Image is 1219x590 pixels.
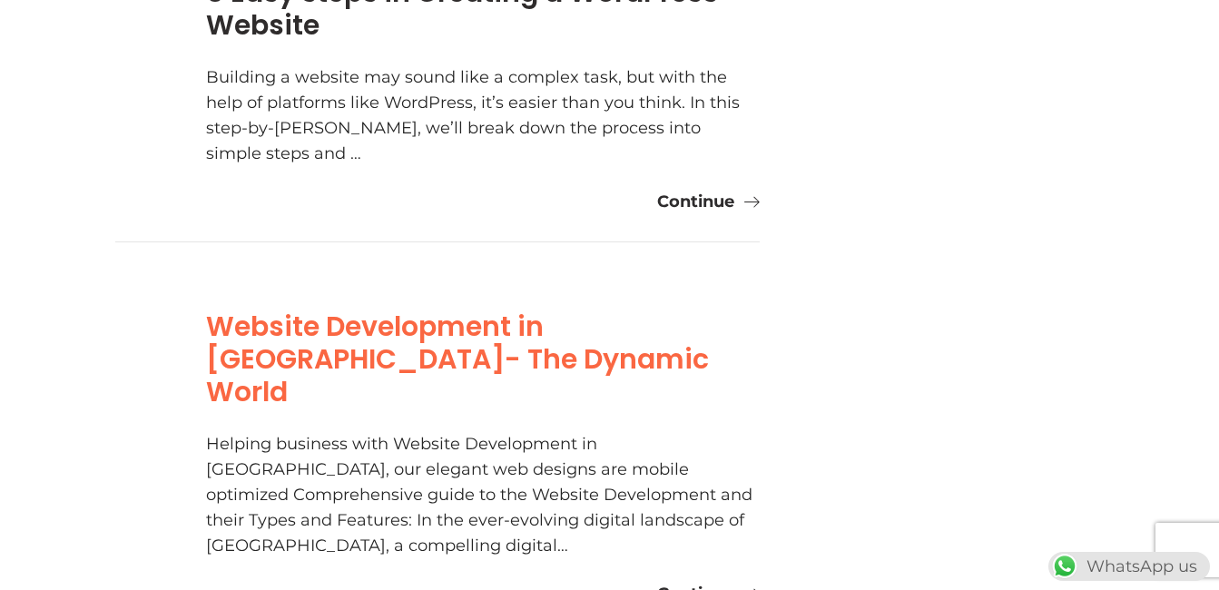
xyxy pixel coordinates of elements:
a: Continue [657,189,760,214]
a: WhatsAppWhatsApp us [1048,556,1210,576]
div: Helping business with Website Development in [GEOGRAPHIC_DATA], our elegant web designs are mobil... [206,431,760,558]
a: Website Development in [GEOGRAPHIC_DATA]- The Dynamic World [206,307,709,411]
img: WhatsApp [1050,552,1079,581]
div: WhatsApp us [1048,552,1210,581]
div: Building a website may sound like a complex task, but with the help of platforms like WordPress, ... [206,64,760,166]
